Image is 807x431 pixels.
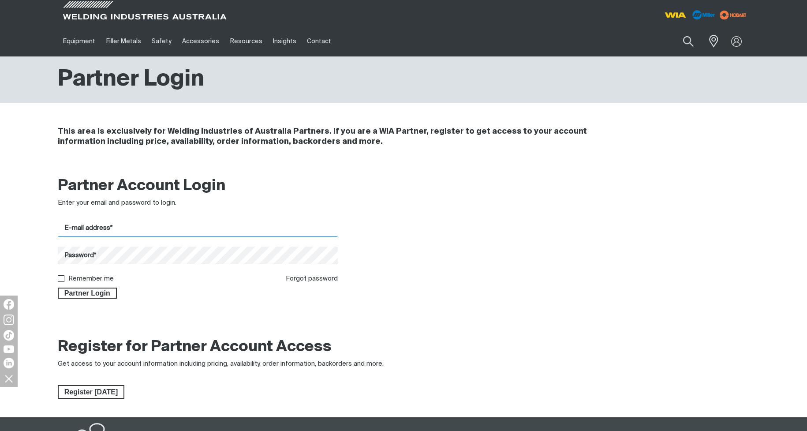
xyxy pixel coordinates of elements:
a: Insights [268,26,302,56]
img: Instagram [4,315,14,325]
button: Partner Login [58,288,117,299]
a: Accessories [177,26,224,56]
img: miller [717,8,749,22]
img: TikTok [4,330,14,341]
img: Facebook [4,299,14,310]
input: Product name or item number... [662,31,703,52]
h4: This area is exclusively for Welding Industries of Australia Partners. If you are a WIA Partner, ... [58,127,631,147]
h2: Register for Partner Account Access [58,337,332,357]
a: Safety [146,26,177,56]
span: Partner Login [59,288,116,299]
a: Contact [302,26,336,56]
img: hide socials [1,371,16,386]
a: Register Today [58,385,124,399]
div: Enter your email and password to login. [58,198,338,208]
img: LinkedIn [4,358,14,368]
h1: Partner Login [58,65,204,94]
button: Search products [673,31,703,52]
img: YouTube [4,345,14,353]
h2: Partner Account Login [58,176,338,196]
label: Remember me [68,275,114,282]
a: Filler Metals [101,26,146,56]
nav: Main [58,26,576,56]
a: Forgot password [286,275,338,282]
a: Equipment [58,26,101,56]
span: Register [DATE] [59,385,123,399]
span: Get access to your account information including pricing, availability, order information, backor... [58,360,384,367]
a: Resources [225,26,268,56]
